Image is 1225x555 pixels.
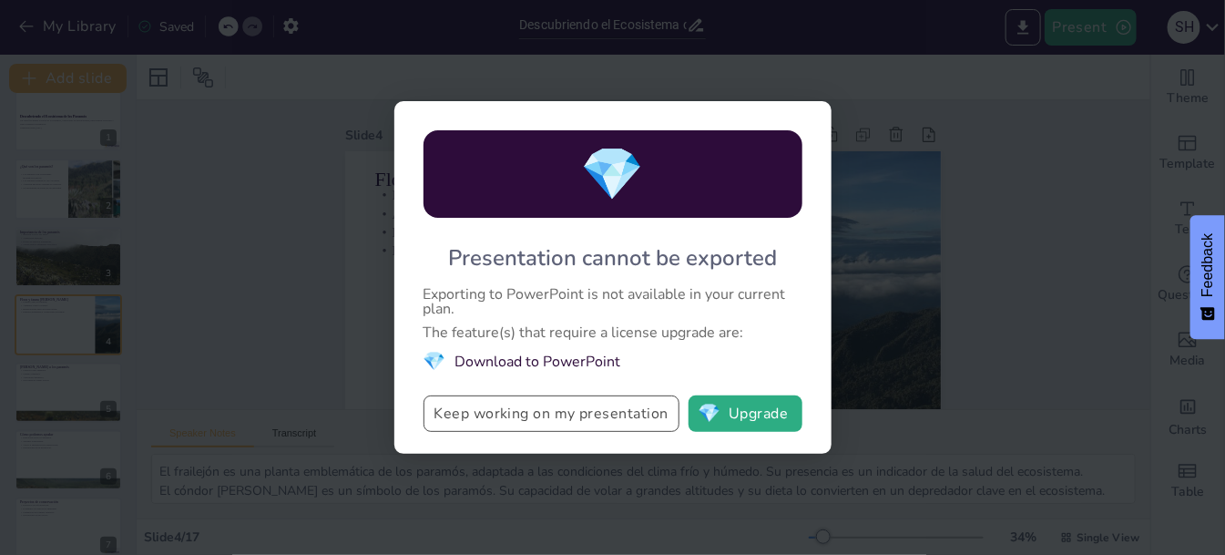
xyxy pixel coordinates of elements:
[699,405,721,423] span: diamond
[689,396,802,432] button: diamondUpgrade
[424,287,802,316] div: Exporting to PowerPoint is not available in your current plan.
[1199,233,1216,297] span: Feedback
[424,349,802,374] li: Download to PowerPoint
[581,139,645,210] span: diamond
[1190,215,1225,339] button: Feedback - Show survey
[448,243,777,272] div: Presentation cannot be exported
[424,349,446,374] span: diamond
[424,396,679,432] button: Keep working on my presentation
[424,325,802,340] div: The feature(s) that require a license upgrade are:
